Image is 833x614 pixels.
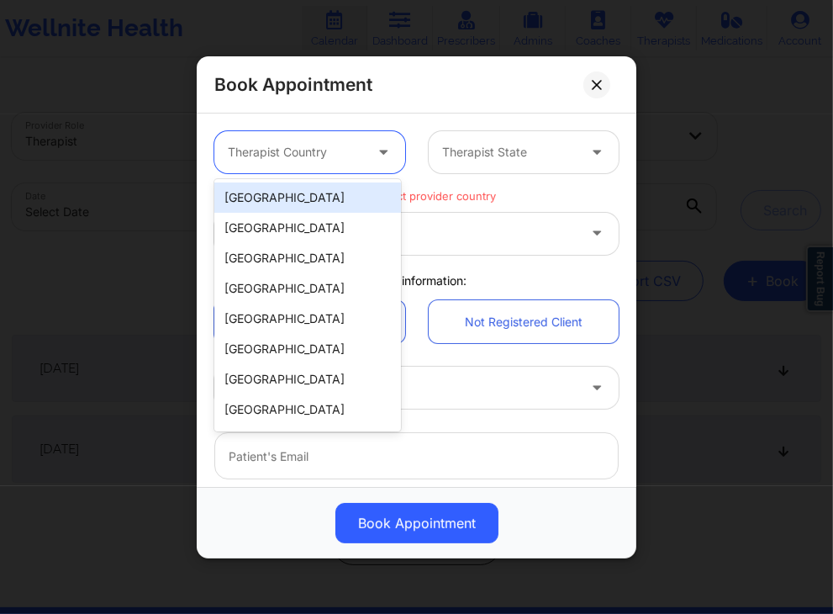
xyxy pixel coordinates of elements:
button: Book Appointment [335,503,498,543]
p: Please select provider country [214,188,619,204]
div: Client information: [203,272,630,288]
div: [GEOGRAPHIC_DATA] [214,334,401,364]
div: [GEOGRAPHIC_DATA] [214,394,401,425]
div: [GEOGRAPHIC_DATA] [214,425,401,455]
input: Patient's Email [214,432,619,479]
a: Registered Member [214,300,405,343]
div: [GEOGRAPHIC_DATA] [214,243,401,273]
h2: Book Appointment [214,73,372,96]
div: [GEOGRAPHIC_DATA] [214,273,401,304]
a: Not Registered Client [429,300,619,343]
div: [GEOGRAPHIC_DATA] [214,304,401,334]
div: [GEOGRAPHIC_DATA] [214,364,401,394]
div: [GEOGRAPHIC_DATA] [214,183,401,213]
div: [GEOGRAPHIC_DATA] [214,213,401,243]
